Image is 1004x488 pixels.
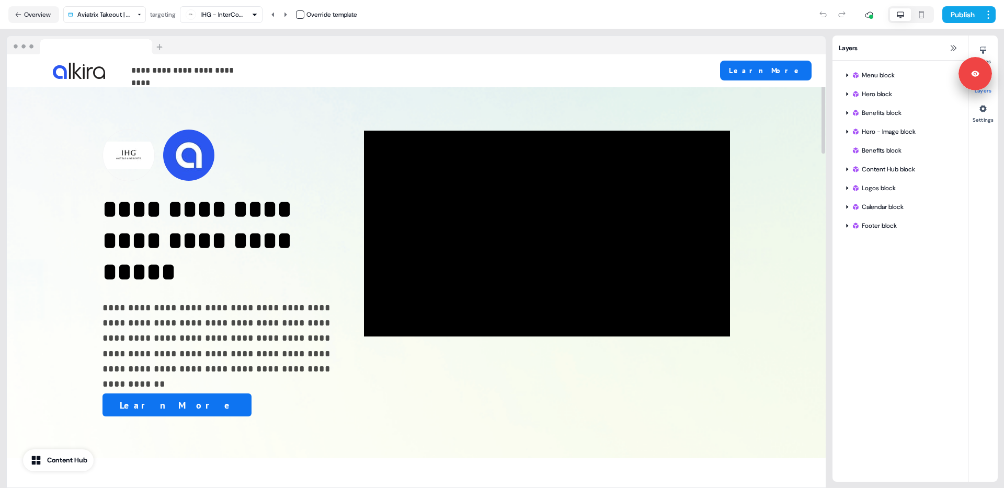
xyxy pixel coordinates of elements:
div: Menu block [851,70,957,80]
div: Benefits block [851,145,957,156]
div: Logos block [839,180,962,196]
div: Footer block [839,217,962,234]
button: Content Hub [23,449,94,471]
div: Calendar block [851,202,957,212]
div: Hero - Image block [839,123,962,140]
div: Logos block [851,183,957,193]
button: Learn More [102,393,252,416]
button: Overview [8,6,59,23]
img: Browser topbar [7,36,167,55]
div: Hero block [839,86,962,102]
div: Learn More [102,393,335,416]
div: targeting [150,9,176,20]
button: Styles [968,42,998,65]
div: Benefits block [839,104,962,121]
button: Publish [942,6,981,23]
button: Settings [968,100,998,123]
div: Hero - Image block [851,126,957,137]
img: Image [53,63,105,79]
div: Content Hub block [839,161,962,178]
div: Menu block [839,67,962,84]
div: Hero block [851,89,957,99]
div: Override template [306,9,357,20]
div: Content Hub block [851,164,957,175]
div: Aviatrix Takeout | Hotels Template [77,9,133,20]
div: Benefits block [839,142,962,159]
button: Learn More [720,61,812,80]
div: Footer block [851,220,957,231]
div: IHG - InterContinental Hotels Group [201,9,243,20]
div: Calendar block [839,199,962,215]
button: IHG - InterContinental Hotels Group [180,6,263,23]
div: Benefits block [851,108,957,118]
div: Layers [832,36,968,61]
